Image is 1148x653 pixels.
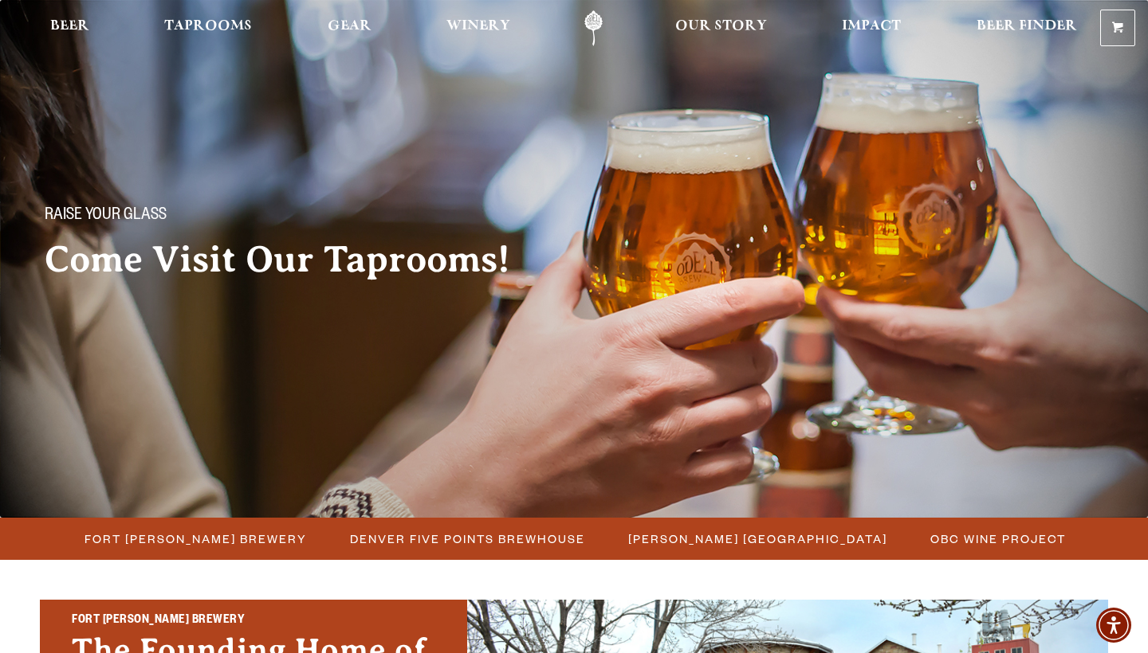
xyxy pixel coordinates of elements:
span: Beer Finder [977,20,1077,33]
a: Impact [832,10,911,46]
span: Winery [446,20,510,33]
a: Taprooms [154,10,262,46]
a: Beer [40,10,100,46]
a: Odell Home [564,10,623,46]
a: Winery [436,10,521,46]
span: Gear [328,20,372,33]
div: Accessibility Menu [1096,608,1131,643]
h2: Come Visit Our Taprooms! [45,240,542,280]
a: Denver Five Points Brewhouse [340,527,593,550]
a: [PERSON_NAME] [GEOGRAPHIC_DATA] [619,527,895,550]
a: Our Story [665,10,777,46]
a: OBC Wine Project [921,527,1074,550]
a: Gear [317,10,382,46]
span: Our Story [675,20,767,33]
a: Beer Finder [966,10,1087,46]
span: OBC Wine Project [930,527,1066,550]
h2: Fort [PERSON_NAME] Brewery [72,611,435,631]
span: [PERSON_NAME] [GEOGRAPHIC_DATA] [628,527,887,550]
span: Fort [PERSON_NAME] Brewery [85,527,307,550]
span: Taprooms [164,20,252,33]
span: Beer [50,20,89,33]
span: Denver Five Points Brewhouse [350,527,585,550]
span: Impact [842,20,901,33]
span: Raise your glass [45,206,167,227]
a: Fort [PERSON_NAME] Brewery [75,527,315,550]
